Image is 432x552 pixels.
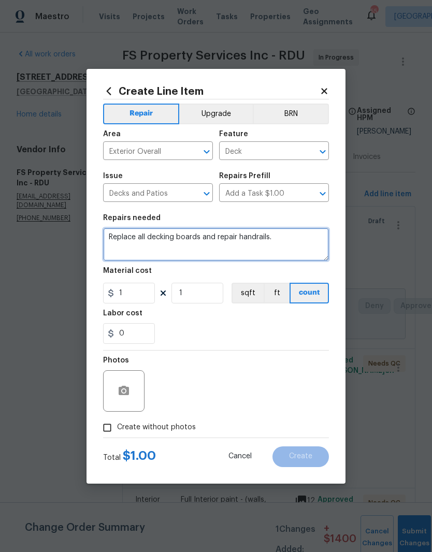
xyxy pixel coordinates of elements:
[219,130,248,138] h5: Feature
[117,422,196,433] span: Create without photos
[103,310,142,317] h5: Labor cost
[199,186,214,201] button: Open
[103,451,156,463] div: Total
[103,85,320,97] h2: Create Line Item
[199,144,214,159] button: Open
[228,453,252,460] span: Cancel
[103,104,179,124] button: Repair
[289,453,312,460] span: Create
[103,214,161,222] h5: Repairs needed
[103,228,329,261] textarea: Replace all decking boards and repair handrails.
[103,130,121,138] h5: Area
[219,172,270,180] h5: Repairs Prefill
[290,283,329,303] button: count
[103,267,152,274] h5: Material cost
[315,144,330,159] button: Open
[232,283,264,303] button: sqft
[272,446,329,467] button: Create
[103,172,123,180] h5: Issue
[123,449,156,462] span: $ 1.00
[264,283,290,303] button: ft
[103,357,129,364] h5: Photos
[253,104,329,124] button: BRN
[179,104,253,124] button: Upgrade
[212,446,268,467] button: Cancel
[315,186,330,201] button: Open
